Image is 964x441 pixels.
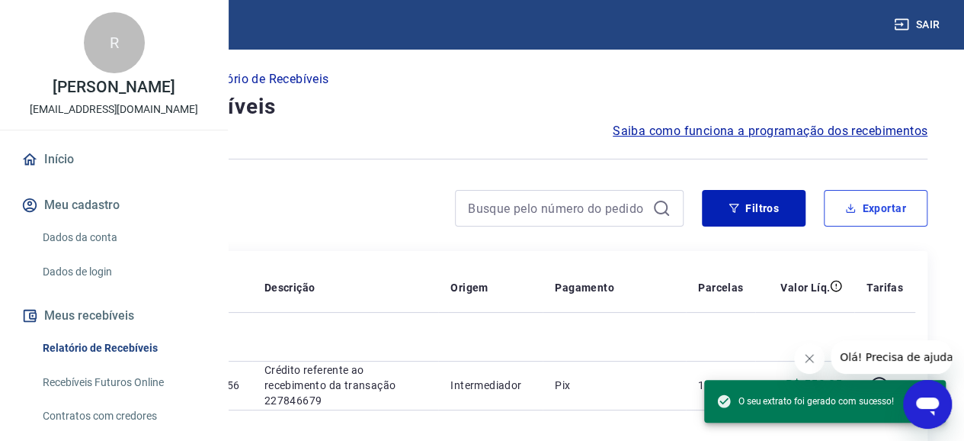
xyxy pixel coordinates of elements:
[824,190,927,227] button: Exportar
[18,143,210,176] a: Início
[37,222,210,253] a: Dados da conta
[18,299,210,333] button: Meus recebíveis
[84,12,145,73] div: R
[780,280,830,295] p: Valor Líq.
[698,378,743,393] p: 1/1
[264,362,427,408] p: Crédito referente ao recebimento da transação 227846679
[794,343,825,374] iframe: Fechar mensagem
[37,401,210,432] a: Contratos com credores
[555,280,614,295] p: Pagamento
[53,79,175,95] p: [PERSON_NAME]
[30,101,198,117] p: [EMAIL_ADDRESS][DOMAIN_NAME]
[264,280,315,295] p: Descrição
[37,92,927,122] h4: Relatório de Recebíveis
[716,394,894,409] span: O seu extrato foi gerado com sucesso!
[450,280,488,295] p: Origem
[555,378,674,393] p: Pix
[37,333,210,364] a: Relatório de Recebíveis
[468,197,646,220] input: Busque pelo número do pedido
[613,122,927,140] a: Saiba como funciona a programação dos recebimentos
[831,340,952,374] iframe: Mensagem da empresa
[9,11,128,23] span: Olá! Precisa de ajuda?
[903,380,952,429] iframe: Botão para abrir a janela de mensagens
[702,190,805,227] button: Filtros
[37,367,210,398] a: Recebíveis Futuros Online
[891,11,946,39] button: Sair
[37,256,210,288] a: Dados de login
[197,70,328,89] p: Relatório de Recebíveis
[698,280,743,295] p: Parcelas
[450,378,530,393] p: Intermediador
[866,280,903,295] p: Tarifas
[786,376,843,394] p: R$ 552,85
[18,188,210,222] button: Meu cadastro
